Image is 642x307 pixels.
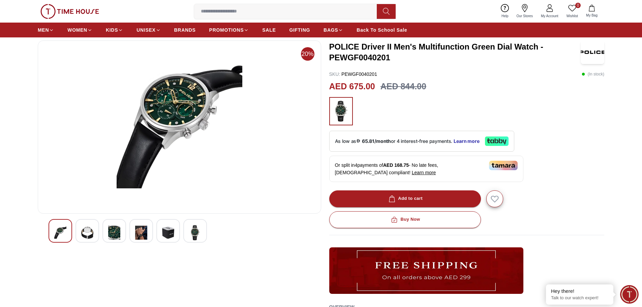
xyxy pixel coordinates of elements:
[620,285,639,304] div: Chat Widget
[162,225,174,241] img: POLICE Men's Multi Function Green Dial Watch - PEWGF0040201
[581,40,604,64] img: POLICE Driver II Men's Multifunction Green Dial Watch - PEWGF0040201
[329,247,523,294] img: ...
[499,13,511,19] span: Help
[135,225,147,241] img: POLICE Men's Multi Function Green Dial Watch - PEWGF0040201
[106,27,118,33] span: KIDS
[38,24,54,36] a: MEN
[489,161,518,170] img: Tamara
[538,13,561,19] span: My Account
[209,24,249,36] a: PROMOTIONS
[582,71,604,78] p: ( In stock )
[54,225,66,241] img: POLICE Men's Multi Function Green Dial Watch - PEWGF0040201
[289,24,310,36] a: GIFTING
[289,27,310,33] span: GIFTING
[324,27,338,33] span: BAGS
[514,13,536,19] span: Our Stores
[329,71,340,77] span: SKU :
[412,170,436,175] span: Learn more
[333,100,349,122] img: ...
[497,3,513,20] a: Help
[575,3,581,8] span: 0
[209,27,244,33] span: PROMOTIONS
[582,3,602,19] button: My Bag
[67,27,87,33] span: WOMEN
[262,24,276,36] a: SALE
[329,41,581,63] h3: POLICE Driver II Men's Multifunction Green Dial Watch - PEWGF0040201
[81,225,93,241] img: POLICE Men's Multi Function Green Dial Watch - PEWGF0040201
[551,288,608,295] div: Hey there!
[108,225,120,241] img: POLICE Men's Multi Function Green Dial Watch - PEWGF0040201
[262,27,276,33] span: SALE
[380,80,426,93] h3: AED 844.00
[583,13,600,18] span: My Bag
[40,4,99,19] img: ...
[174,27,196,33] span: BRANDS
[562,3,582,20] a: 0Wishlist
[329,80,375,93] h2: AED 675.00
[43,46,315,208] img: POLICE Men's Multi Function Green Dial Watch - PEWGF0040201
[383,162,409,168] span: AED 168.75
[174,24,196,36] a: BRANDS
[357,24,407,36] a: Back To School Sale
[329,156,523,182] div: Or split in 4 payments of - No late fees, [DEMOGRAPHIC_DATA] compliant!
[301,47,314,61] span: 20%
[136,27,155,33] span: UNISEX
[357,27,407,33] span: Back To School Sale
[329,211,481,228] button: Buy Now
[106,24,123,36] a: KIDS
[329,190,481,207] button: Add to cart
[136,24,160,36] a: UNISEX
[329,71,377,78] p: PEWGF0040201
[324,24,343,36] a: BAGS
[564,13,581,19] span: Wishlist
[390,216,420,223] div: Buy Now
[67,24,92,36] a: WOMEN
[551,295,608,301] p: Talk to our watch expert!
[387,195,423,203] div: Add to cart
[189,225,201,241] img: POLICE Men's Multi Function Green Dial Watch - PEWGF0040201
[513,3,537,20] a: Our Stores
[38,27,49,33] span: MEN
